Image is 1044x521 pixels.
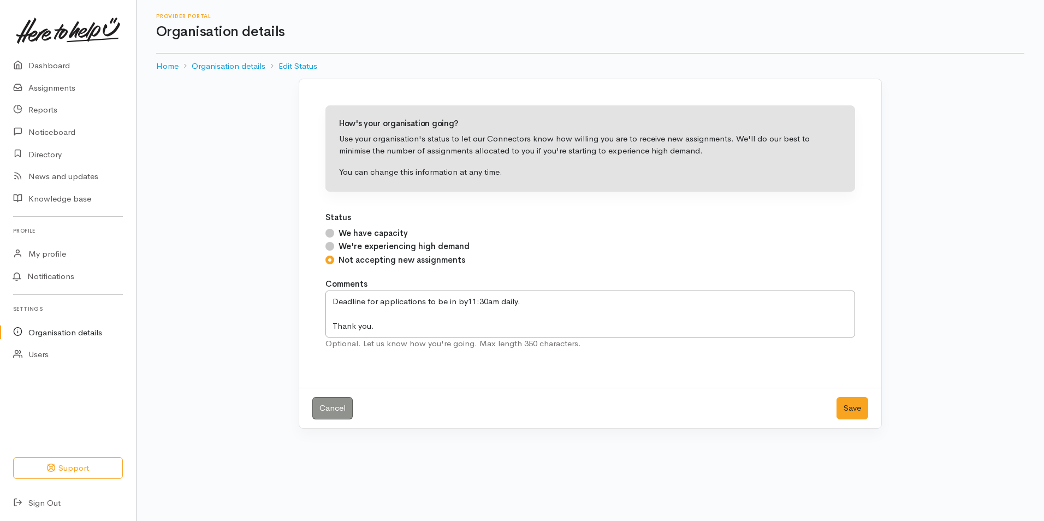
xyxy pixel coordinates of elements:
[339,119,841,128] h4: How's your organisation going?
[339,166,841,179] p: You can change this information at any time.
[13,457,123,479] button: Support
[325,211,351,224] label: Status
[339,254,465,267] label: Not accepting new assignments
[339,240,470,253] label: We're experiencing high demand
[278,60,317,73] a: Edit Status
[339,227,408,240] label: We have capacity
[339,133,841,157] p: Use your organisation's status to let our Connectors know how willing you are to receive new assi...
[325,291,855,338] textarea: Deadline for applications to be in by11:30am daily. Thank you.
[13,301,123,316] h6: Settings
[156,60,179,73] a: Home
[837,397,868,419] button: Save
[325,338,855,350] div: Optional. Let us know how you're going. Max length 350 characters.
[312,397,353,419] a: Cancel
[156,13,1024,19] h6: Provider Portal
[156,54,1024,79] nav: breadcrumb
[156,24,1024,40] h1: Organisation details
[13,223,123,238] h6: Profile
[325,278,367,291] label: Comments
[192,60,265,73] a: Organisation details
